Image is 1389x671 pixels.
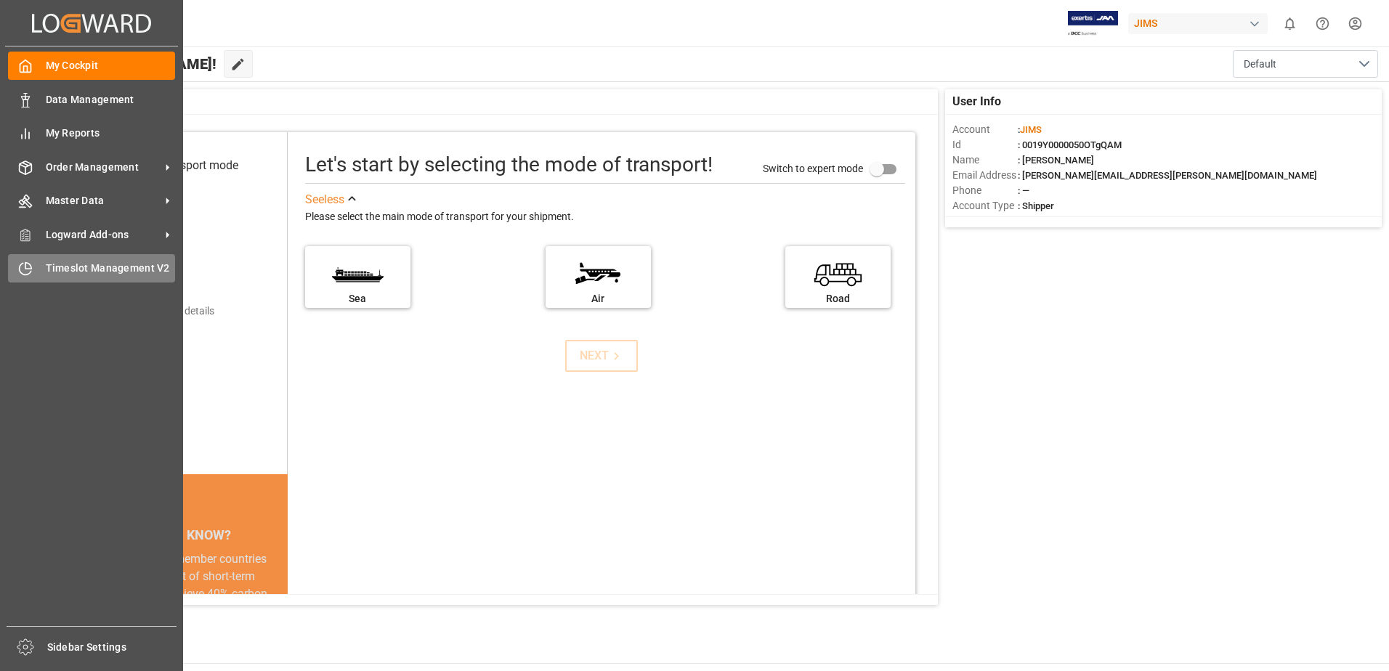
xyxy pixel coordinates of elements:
span: JIMS [1020,124,1042,135]
span: Sidebar Settings [47,640,177,655]
span: : [1018,124,1042,135]
button: JIMS [1128,9,1273,37]
span: Timeslot Management V2 [46,261,176,276]
span: Name [952,152,1018,168]
span: Default [1244,57,1276,72]
span: Switch to expert mode [763,162,863,174]
button: next slide / item [267,550,288,655]
a: My Cockpit [8,52,175,80]
span: Account [952,122,1018,137]
div: Add shipping details [123,304,214,319]
span: My Reports [46,126,176,141]
span: : [PERSON_NAME] [1018,155,1094,166]
span: Email Address [952,168,1018,183]
span: : Shipper [1018,200,1054,211]
span: Account Type [952,198,1018,213]
span: : — [1018,185,1029,196]
a: Data Management [8,85,175,113]
span: Id [952,137,1018,152]
div: Sea [312,291,403,306]
div: Let's start by selecting the mode of transport! [305,150,713,180]
div: NEXT [580,347,624,365]
div: JIMS [1128,13,1268,34]
div: Air [553,291,644,306]
button: open menu [1233,50,1378,78]
div: Please select the main mode of transport for your shipment. [305,208,905,226]
div: Road [793,291,883,306]
div: See less [305,191,344,208]
span: Data Management [46,92,176,107]
button: show 0 new notifications [1273,7,1306,40]
span: Phone [952,183,1018,198]
span: Logward Add-ons [46,227,161,243]
span: Hello [PERSON_NAME]! [60,50,216,78]
span: User Info [952,93,1001,110]
a: Timeslot Management V2 [8,254,175,282]
span: Order Management [46,160,161,175]
button: NEXT [565,340,638,372]
span: My Cockpit [46,58,176,73]
img: Exertis%20JAM%20-%20Email%20Logo.jpg_1722504956.jpg [1068,11,1118,36]
button: Help Center [1306,7,1339,40]
span: Master Data [46,193,161,208]
span: : 0019Y0000050OTgQAM [1018,139,1122,150]
span: : [PERSON_NAME][EMAIL_ADDRESS][PERSON_NAME][DOMAIN_NAME] [1018,170,1317,181]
